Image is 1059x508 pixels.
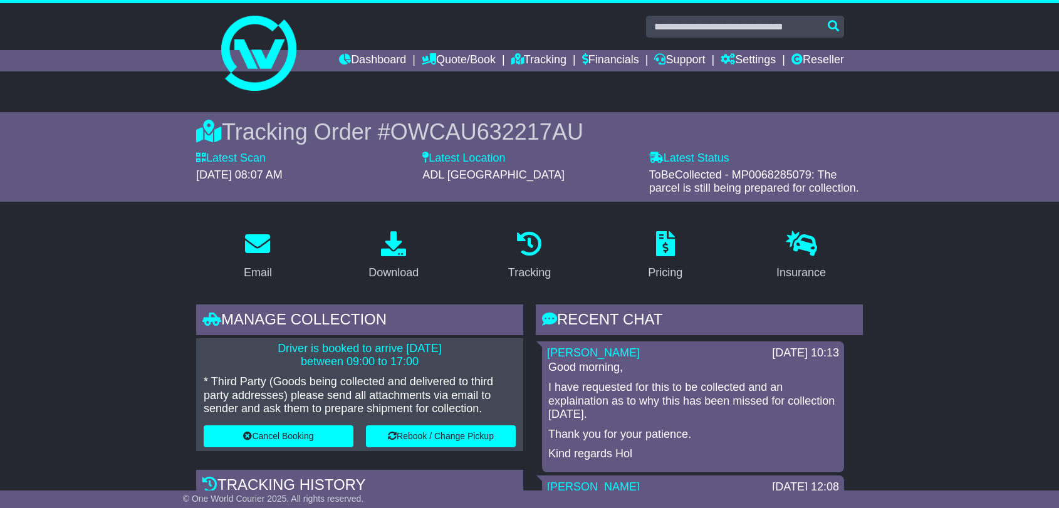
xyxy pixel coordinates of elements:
[654,50,705,71] a: Support
[368,264,419,281] div: Download
[791,50,844,71] a: Reseller
[204,425,353,447] button: Cancel Booking
[196,304,523,338] div: Manage collection
[196,470,523,504] div: Tracking history
[511,50,566,71] a: Tracking
[360,227,427,286] a: Download
[772,480,839,494] div: [DATE] 12:08
[183,494,364,504] span: © One World Courier 2025. All rights reserved.
[422,50,496,71] a: Quote/Book
[508,264,551,281] div: Tracking
[204,375,516,416] p: * Third Party (Goods being collected and delivered to third party addresses) please send all atta...
[366,425,516,447] button: Rebook / Change Pickup
[196,152,266,165] label: Latest Scan
[649,152,729,165] label: Latest Status
[547,346,640,359] a: [PERSON_NAME]
[548,381,838,422] p: I have requested for this to be collected and an explaination as to why this has been missed for ...
[236,227,280,286] a: Email
[390,119,583,145] span: OWCAU632217AU
[422,152,505,165] label: Latest Location
[640,227,691,286] a: Pricing
[648,264,682,281] div: Pricing
[547,480,640,493] a: [PERSON_NAME]
[196,118,863,145] div: Tracking Order #
[422,168,565,181] span: ADL [GEOGRAPHIC_DATA]
[244,264,272,281] div: Email
[582,50,639,71] a: Financials
[548,428,838,442] p: Thank you for your patience.
[536,304,863,338] div: RECENT CHAT
[204,342,516,369] p: Driver is booked to arrive [DATE] between 09:00 to 17:00
[196,168,283,181] span: [DATE] 08:07 AM
[500,227,559,286] a: Tracking
[776,264,826,281] div: Insurance
[339,50,406,71] a: Dashboard
[548,361,838,375] p: Good morning,
[772,346,839,360] div: [DATE] 10:13
[721,50,776,71] a: Settings
[768,227,834,286] a: Insurance
[649,168,859,195] span: ToBeCollected - MP0068285079: The parcel is still being prepared for collection.
[548,447,838,461] p: Kind regards Hol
